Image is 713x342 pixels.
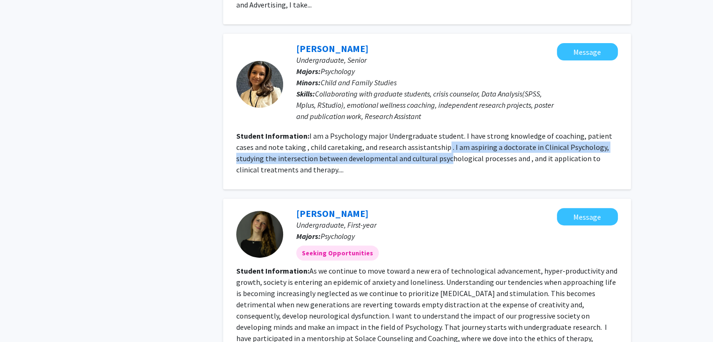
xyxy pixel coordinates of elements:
span: Psychology [321,231,355,241]
span: Undergraduate, First-year [296,220,376,230]
span: Child and Family Studies [321,78,397,87]
button: Message Meera Phanse [557,43,618,60]
span: Undergraduate, Senior [296,55,367,65]
b: Majors: [296,67,321,76]
b: Majors: [296,231,321,241]
a: [PERSON_NAME] [296,43,368,54]
button: Message Sophia Brady [557,208,618,225]
b: Minors: [296,78,321,87]
b: Skills: [296,89,315,98]
iframe: Chat [7,300,40,335]
b: Student Information: [236,131,309,141]
span: Collaborating with graduate students, crisis counselor, Data Analysis(SPSS, Mplus, RStudio), emot... [296,89,554,121]
fg-read-more: I am a Psychology major Undergraduate student. I have strong knowledge of coaching, patient cases... [236,131,612,174]
mat-chip: Seeking Opportunities [296,245,379,260]
b: Student Information: [236,266,309,275]
span: Psychology [321,67,355,76]
a: [PERSON_NAME] [296,208,368,219]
